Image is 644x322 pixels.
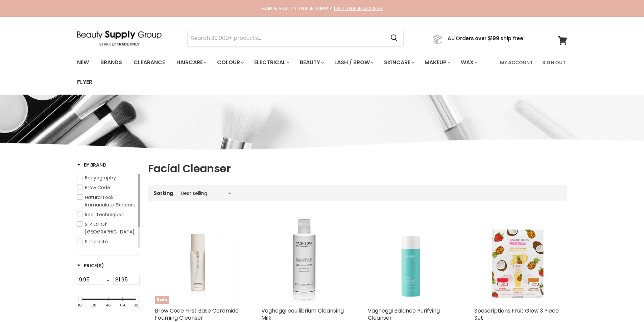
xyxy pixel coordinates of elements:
a: My Account [496,55,537,70]
a: Haircare [171,55,211,70]
a: Silk Oil Of Morocco [77,221,137,236]
a: Skincare [379,55,418,70]
span: ($) [97,262,104,269]
input: Max Price [113,275,140,285]
a: Makeup [420,55,454,70]
h3: By Brand [77,162,106,168]
a: Brow Code [77,184,137,191]
a: Simplicité [77,238,137,245]
input: Min Price [77,275,103,285]
img: Vagheggi equilibrium Cleansing Milk [261,218,348,304]
a: Electrical [249,55,293,70]
span: Sale [155,296,169,304]
a: Sign Out [538,55,570,70]
div: 64 [120,303,125,307]
img: Brow Code First Base Ceramide Foaming Cleanser [155,218,241,304]
span: Brow Code [85,184,110,191]
span: Natural Look Immaculate Skincare [85,194,136,208]
label: Sorting [153,190,173,196]
input: Search [188,30,385,46]
a: Colour [212,55,248,70]
iframe: Gorgias live chat messenger [610,290,637,315]
span: Skin O2 [85,248,102,255]
div: 28 [92,303,96,307]
ul: Main menu [72,53,496,92]
a: Natural Look Immaculate Skincare [77,194,137,208]
span: Price [77,262,104,269]
span: Real Techniques [85,211,124,218]
a: Brow Code First Base Ceramide Foaming CleanserSale [155,218,241,304]
a: Beauty [295,55,328,70]
div: HAIR & BEAUTY TRADE SUPPLY | [69,5,576,12]
span: Simplicité [85,238,108,245]
a: Brands [95,55,127,70]
a: Lash / Brow [329,55,378,70]
a: Wax [456,55,481,70]
div: - [103,275,113,287]
a: Spascriptions Fruit Glow 3 Piece Set [474,218,560,304]
a: Real Techniques [77,211,137,218]
div: 46 [106,303,111,307]
form: Product [187,30,404,46]
div: 82 [134,303,138,307]
a: Clearance [128,55,170,70]
a: GET TRADE ACCESS [335,5,383,12]
span: Bodyography [85,174,116,181]
a: Spascriptions Fruit Glow 3 Piece Set [474,307,559,322]
a: Vagheggi equilibrium Cleansing Milk [261,307,344,322]
button: Search [385,30,403,46]
a: New [72,55,94,70]
a: Vagheggi Balance Purifying Cleanser [368,307,440,322]
span: Silk Oil Of [GEOGRAPHIC_DATA] [85,221,135,235]
h3: Price($) [77,262,104,269]
h1: Facial Cleanser [148,162,567,176]
img: Vagheggi Balance Purifying Cleanser [368,218,454,304]
div: 10 [78,303,82,307]
img: Spascriptions Fruit Glow 3 Piece Set [488,218,546,304]
a: Brow Code First Base Ceramide Foaming Cleanser [155,307,239,322]
nav: Main [69,53,576,92]
a: Flyer [72,75,97,89]
a: Bodyography [77,174,137,181]
a: Skin O2 [77,248,137,255]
